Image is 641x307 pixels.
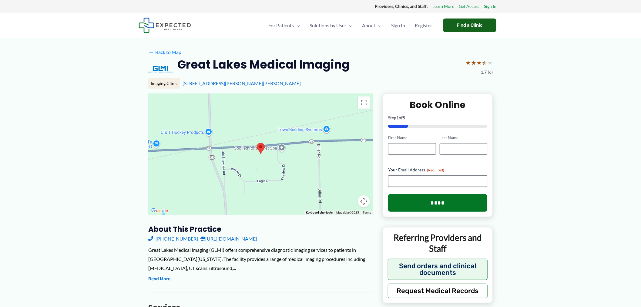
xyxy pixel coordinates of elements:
span: ★ [487,57,493,68]
button: Read More [148,275,170,283]
img: Expected Healthcare Logo - side, dark font, small [139,18,191,33]
span: 1 [396,115,399,120]
span: Menu Toggle [346,15,352,36]
span: 5 [403,115,405,120]
span: Register [415,15,432,36]
button: Toggle fullscreen view [358,96,370,109]
p: Step of [388,116,487,120]
nav: Primary Site Navigation [263,15,437,36]
div: Great Lakes Medical Imaging (GLMI) offers comprehensive diagnostic imaging services to patients i... [148,245,373,272]
h2: Book Online [388,99,487,111]
label: Your Email Address [388,167,487,173]
button: Map camera controls [358,195,370,207]
button: Send orders and clinical documents [388,259,488,280]
span: For Patients [268,15,294,36]
span: ← [148,49,154,55]
span: ★ [471,57,476,68]
a: [URL][DOMAIN_NAME] [200,234,257,243]
a: [STREET_ADDRESS][PERSON_NAME][PERSON_NAME] [183,80,301,86]
button: Request Medical Records [388,284,488,298]
a: Open this area in Google Maps (opens a new window) [150,207,170,215]
strong: Providers, Clinics, and Staff: [375,4,428,9]
h2: Great Lakes Medical Imaging [177,57,350,72]
span: About [362,15,375,36]
label: First Name [388,135,436,141]
p: Referring Providers and Staff [388,232,488,254]
a: [PHONE_NUMBER] [148,234,198,243]
label: Last Name [440,135,487,141]
span: Menu Toggle [294,15,300,36]
span: ★ [482,57,487,68]
h3: About this practice [148,224,373,234]
a: Get Access [459,2,479,10]
a: Solutions by UserMenu Toggle [305,15,357,36]
span: Map data ©2025 [336,211,359,214]
a: AboutMenu Toggle [357,15,386,36]
span: (6) [488,68,493,76]
img: Google [150,207,170,215]
a: Terms (opens in new tab) [363,211,371,214]
a: ←Back to Map [148,48,181,57]
span: Sign In [391,15,405,36]
span: (Required) [427,168,444,172]
div: Imaging Clinic [148,78,180,89]
span: Menu Toggle [375,15,381,36]
a: Sign In [386,15,410,36]
span: Solutions by User [310,15,346,36]
a: Learn More [432,2,454,10]
span: 3.7 [481,68,487,76]
a: Find a Clinic [443,19,496,32]
span: ★ [465,57,471,68]
button: Keyboard shortcuts [306,211,333,215]
a: For PatientsMenu Toggle [263,15,305,36]
a: Register [410,15,437,36]
span: ★ [476,57,482,68]
a: Sign In [484,2,496,10]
